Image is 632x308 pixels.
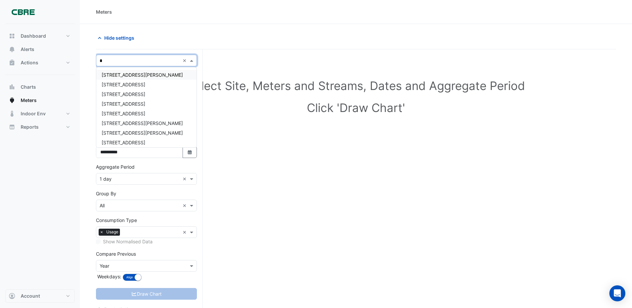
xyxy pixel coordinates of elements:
app-icon: Meters [9,97,15,104]
span: Alerts [21,46,34,53]
span: [STREET_ADDRESS][PERSON_NAME] [102,72,183,78]
span: [STREET_ADDRESS] [102,82,145,87]
label: Aggregate Period [96,163,135,170]
button: Charts [5,80,75,94]
button: Hide settings [96,32,139,44]
span: [STREET_ADDRESS] [102,91,145,97]
app-icon: Charts [9,84,15,90]
div: Open Intercom Messenger [609,285,625,301]
span: Indoor Env [21,110,46,117]
h1: Click 'Draw Chart' [107,101,605,115]
span: Meters [21,97,37,104]
div: Select meters or streams to enable normalisation [96,238,197,245]
span: Dashboard [21,33,46,39]
label: Compare Previous [96,250,136,257]
span: [STREET_ADDRESS] [102,140,145,145]
app-icon: Actions [9,59,15,66]
span: × [99,229,105,235]
span: Account [21,293,40,299]
h1: Select Site, Meters and Streams, Dates and Aggregate Period [107,79,605,93]
span: Clear [183,175,188,182]
span: [STREET_ADDRESS][PERSON_NAME] [102,120,183,126]
button: Dashboard [5,29,75,43]
span: [STREET_ADDRESS][PERSON_NAME] [102,130,183,136]
label: Group By [96,190,116,197]
button: Indoor Env [5,107,75,120]
app-icon: Dashboard [9,33,15,39]
label: Consumption Type [96,217,137,224]
span: Hide settings [104,34,134,41]
button: Alerts [5,43,75,56]
span: [STREET_ADDRESS] [102,111,145,116]
span: Usage [105,229,120,235]
app-icon: Alerts [9,46,15,53]
button: Account [5,289,75,303]
span: Clear [183,202,188,209]
img: Company Logo [8,5,38,19]
div: Options List [96,67,197,147]
label: Show Normalised Data [103,238,153,245]
fa-icon: Select Date [187,149,193,155]
span: Actions [21,59,38,66]
button: Meters [5,94,75,107]
button: Reports [5,120,75,134]
app-icon: Indoor Env [9,110,15,117]
span: Clear [183,229,188,236]
div: Meters [96,8,112,15]
label: Weekdays: [96,273,121,280]
span: Reports [21,124,39,130]
app-icon: Reports [9,124,15,130]
span: Clear [183,57,188,64]
span: Charts [21,84,36,90]
span: [STREET_ADDRESS] [102,101,145,107]
button: Actions [5,56,75,69]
